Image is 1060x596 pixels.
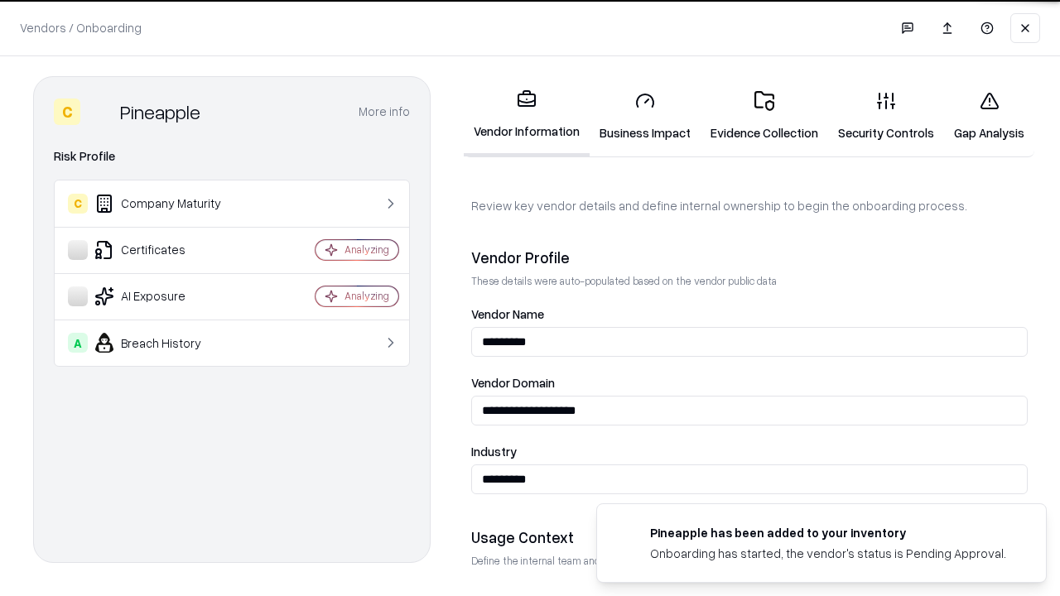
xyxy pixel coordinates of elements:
div: A [68,333,88,353]
label: Vendor Domain [471,377,1028,389]
div: Usage Context [471,527,1028,547]
div: Pineapple has been added to your inventory [650,524,1006,541]
img: pineappleenergy.com [617,524,637,544]
a: Vendor Information [464,76,590,156]
div: Breach History [68,333,266,353]
a: Security Controls [828,78,944,155]
label: Vendor Name [471,308,1028,320]
p: Review key vendor details and define internal ownership to begin the onboarding process. [471,197,1028,214]
div: Company Maturity [68,194,266,214]
a: Gap Analysis [944,78,1034,155]
img: Pineapple [87,99,113,125]
button: More info [359,97,410,127]
label: Industry [471,445,1028,458]
div: Certificates [68,240,266,260]
div: Risk Profile [54,147,410,166]
a: Evidence Collection [701,78,828,155]
p: Vendors / Onboarding [20,19,142,36]
div: Analyzing [344,289,389,303]
div: Onboarding has started, the vendor's status is Pending Approval. [650,545,1006,562]
div: AI Exposure [68,286,266,306]
p: These details were auto-populated based on the vendor public data [471,274,1028,288]
div: Analyzing [344,243,389,257]
a: Business Impact [590,78,701,155]
p: Define the internal team and reason for using this vendor. This helps assess business relevance a... [471,554,1028,568]
div: Pineapple [120,99,200,125]
div: Vendor Profile [471,248,1028,267]
div: C [54,99,80,125]
div: C [68,194,88,214]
